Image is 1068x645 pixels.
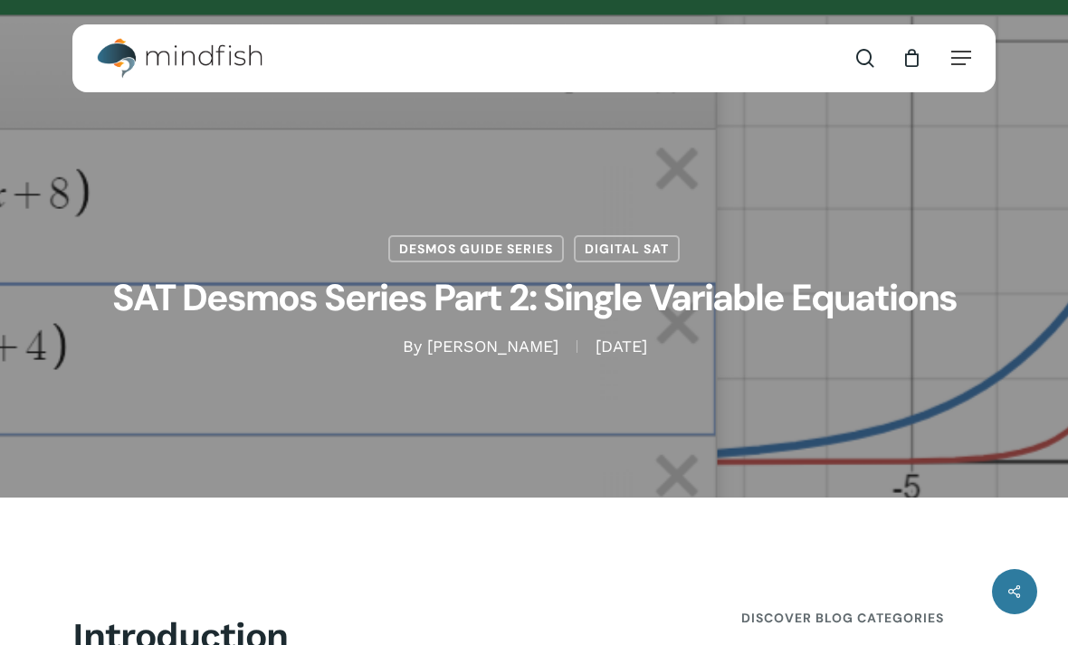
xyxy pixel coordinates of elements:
[403,340,422,353] span: By
[951,49,971,67] a: Navigation Menu
[741,602,996,634] h4: Discover Blog Categories
[388,235,564,262] a: Desmos Guide Series
[427,337,558,356] a: [PERSON_NAME]
[577,340,665,353] span: [DATE]
[574,235,680,262] a: Digital SAT
[901,48,921,68] a: Cart
[81,262,987,336] h1: SAT Desmos Series Part 2: Single Variable Equations
[72,24,996,92] header: Main Menu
